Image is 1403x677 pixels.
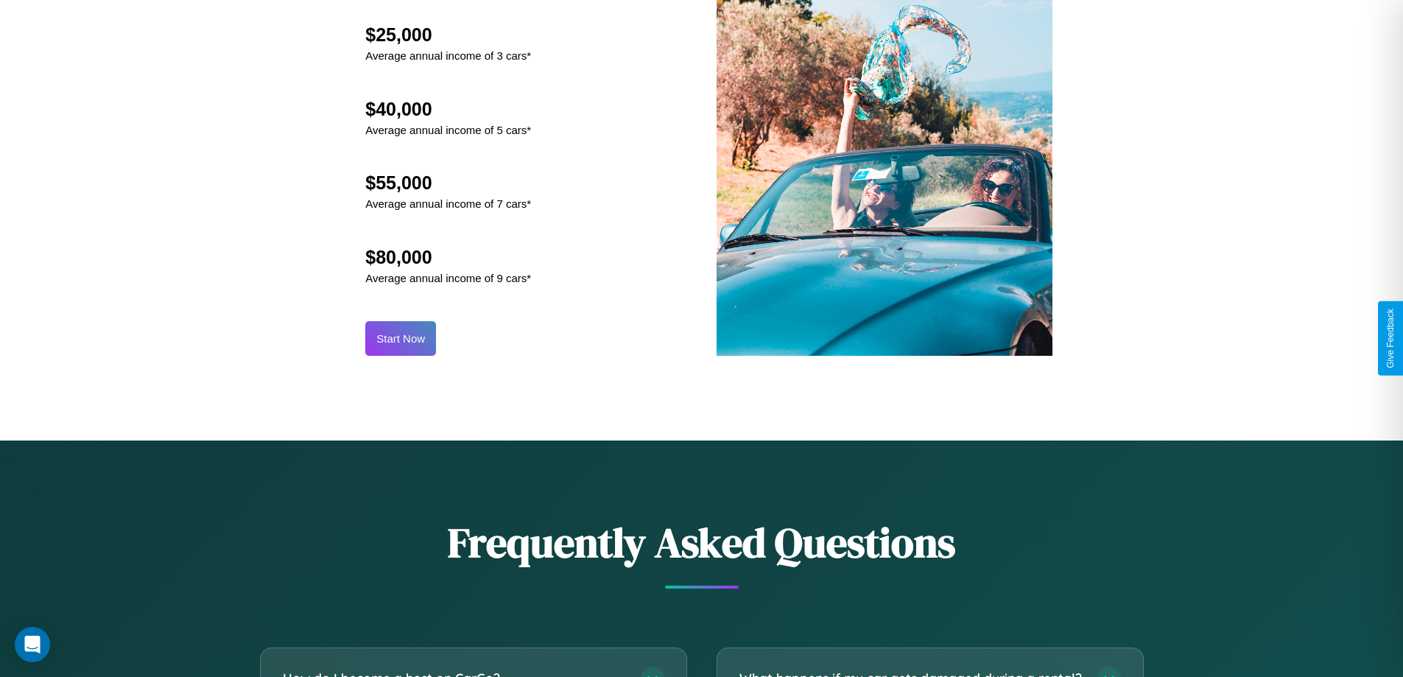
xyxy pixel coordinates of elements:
[365,46,531,66] p: Average annual income of 3 cars*
[365,99,531,120] h2: $40,000
[365,172,531,194] h2: $55,000
[260,514,1144,571] h2: Frequently Asked Questions
[15,627,50,662] div: Open Intercom Messenger
[365,321,436,356] button: Start Now
[365,268,531,288] p: Average annual income of 9 cars*
[365,194,531,214] p: Average annual income of 7 cars*
[365,247,531,268] h2: $80,000
[1385,309,1396,368] div: Give Feedback
[365,120,531,140] p: Average annual income of 5 cars*
[365,24,531,46] h2: $25,000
